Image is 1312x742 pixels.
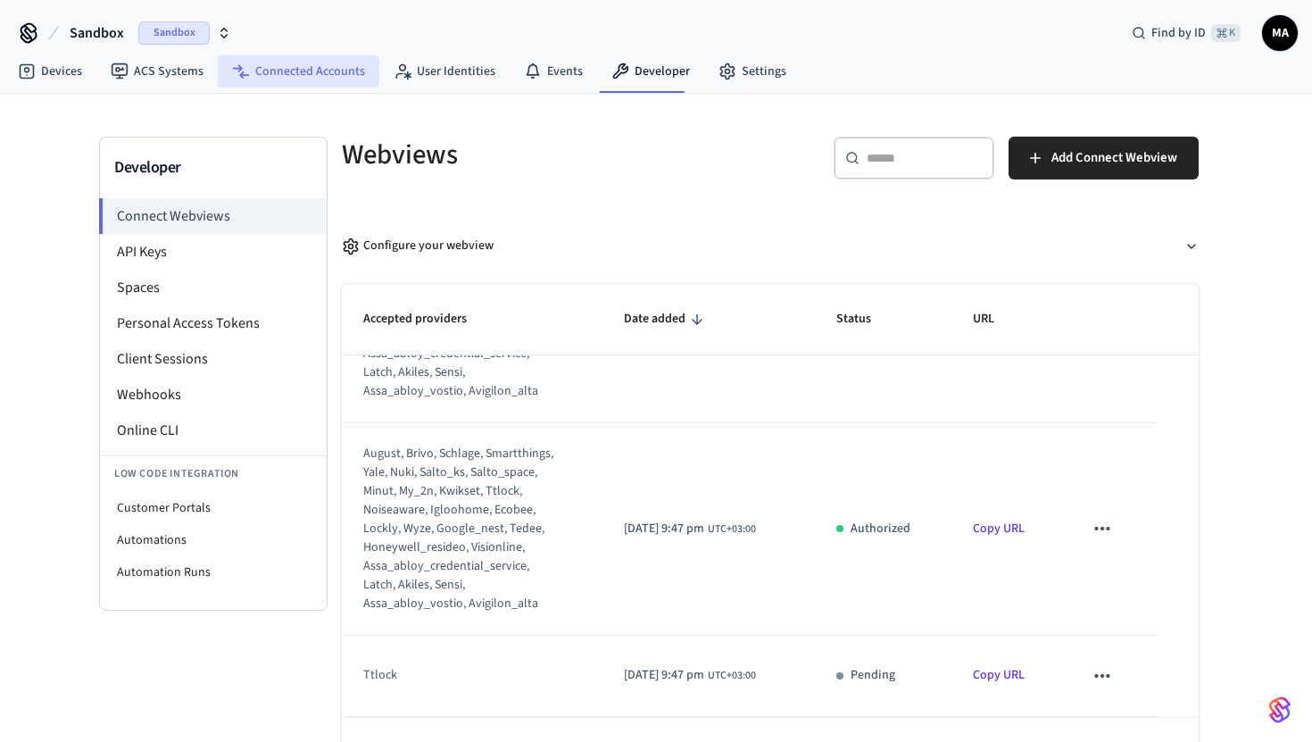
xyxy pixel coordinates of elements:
[624,666,756,685] div: Asia/Riyadh
[363,445,560,613] div: august, brivo, schlage, smartthings, yale, nuki, salto_ks, salto_space, minut, my_2n, kwikset, tt...
[342,222,1199,270] button: Configure your webview
[100,556,327,588] li: Automation Runs
[1151,24,1206,42] span: Find by ID
[100,341,327,377] li: Client Sessions
[342,237,494,255] div: Configure your webview
[973,520,1025,538] a: Copy URL
[597,55,704,88] a: Developer
[70,22,124,44] span: Sandbox
[624,520,756,538] div: Asia/Riyadh
[100,455,327,492] li: Low Code Integration
[363,305,490,333] span: Accepted providers
[836,305,894,333] span: Status
[100,305,327,341] li: Personal Access Tokens
[100,413,327,448] li: Online CLI
[100,234,327,270] li: API Keys
[704,55,801,88] a: Settings
[708,668,756,684] span: UTC+03:00
[100,524,327,556] li: Automations
[96,55,218,88] a: ACS Systems
[138,21,210,45] span: Sandbox
[624,666,704,685] span: [DATE] 9:47 pm
[100,377,327,413] li: Webhooks
[100,270,327,305] li: Spaces
[1117,17,1255,49] div: Find by ID⌘ K
[1269,696,1291,724] img: SeamLogoGradient.69752ec5.svg
[624,305,709,333] span: Date added
[218,55,379,88] a: Connected Accounts
[973,305,1017,333] span: URL
[100,492,327,524] li: Customer Portals
[379,55,510,88] a: User Identities
[1211,24,1241,42] span: ⌘ K
[1009,137,1199,179] button: Add Connect Webview
[363,666,560,685] div: ttlock
[851,666,895,685] p: Pending
[708,521,756,538] span: UTC+03:00
[342,137,760,173] h5: Webviews
[973,666,1025,684] a: Copy URL
[510,55,597,88] a: Events
[4,55,96,88] a: Devices
[624,520,704,538] span: [DATE] 9:47 pm
[1051,146,1177,170] span: Add Connect Webview
[99,198,327,234] li: Connect Webviews
[1262,15,1298,51] button: MA
[851,520,910,538] p: Authorized
[1264,17,1296,49] span: MA
[114,155,312,180] h3: Developer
